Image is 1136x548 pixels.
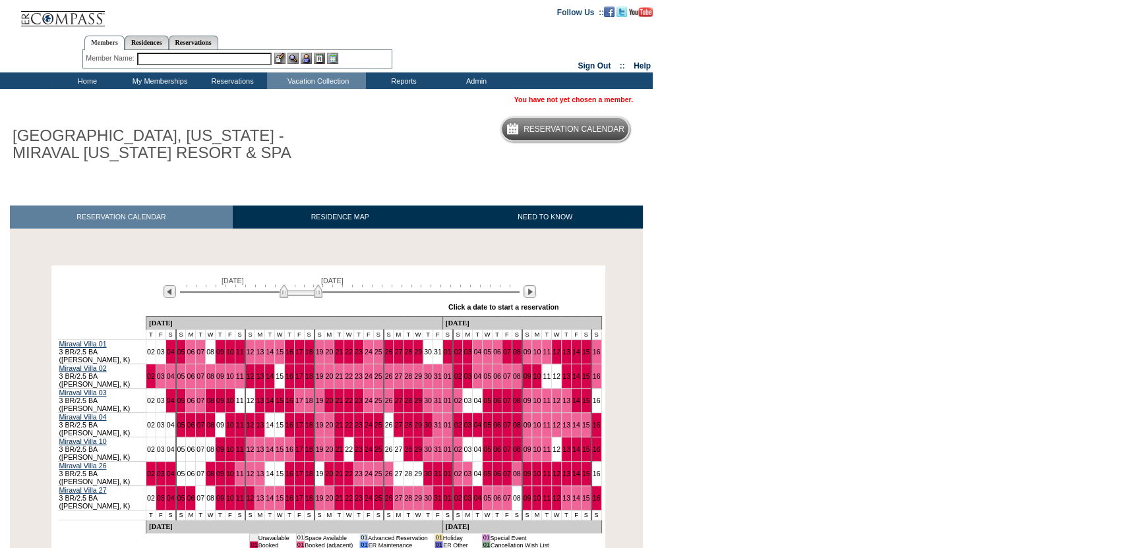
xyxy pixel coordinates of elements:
[593,421,601,429] a: 16
[483,421,491,429] a: 05
[503,372,511,380] a: 07
[335,348,343,356] a: 21
[582,421,590,429] a: 15
[187,397,194,404] a: 06
[593,372,601,380] a: 16
[473,470,481,478] a: 04
[394,421,402,429] a: 27
[582,372,590,380] a: 15
[385,470,393,478] a: 26
[206,470,214,478] a: 08
[274,53,285,64] img: b_edit.gif
[167,421,175,429] a: 04
[316,470,324,478] a: 19
[266,397,274,404] a: 14
[125,36,169,49] a: Residences
[233,205,448,229] a: RESIDENCE MAP
[424,348,432,356] a: 30
[593,348,601,356] a: 16
[365,348,373,356] a: 24
[276,470,284,478] a: 15
[266,348,274,356] a: 14
[325,445,333,453] a: 20
[434,421,442,429] a: 31
[593,445,601,453] a: 16
[483,397,491,404] a: 05
[187,421,194,429] a: 06
[634,61,651,70] a: Help
[572,397,580,404] a: 14
[523,421,531,429] a: 09
[385,348,393,356] a: 26
[424,445,432,453] a: 30
[424,372,432,380] a: 30
[256,445,264,453] a: 13
[49,72,122,89] td: Home
[216,372,224,380] a: 09
[374,470,382,478] a: 25
[503,421,511,429] a: 07
[59,340,107,348] a: Miraval Villa 01
[414,372,422,380] a: 29
[553,372,560,380] a: 12
[177,445,185,453] a: 05
[236,445,244,453] a: 11
[513,421,521,429] a: 08
[301,53,312,64] img: Impersonate
[355,445,363,453] a: 23
[276,421,284,429] a: 15
[226,348,234,356] a: 10
[266,470,274,478] a: 14
[157,372,165,380] a: 03
[285,470,293,478] a: 16
[404,421,412,429] a: 28
[325,397,333,404] a: 20
[196,372,204,380] a: 07
[434,470,442,478] a: 31
[285,348,293,356] a: 16
[335,445,343,453] a: 21
[316,348,324,356] a: 19
[434,397,442,404] a: 31
[533,348,541,356] a: 10
[385,421,393,429] a: 26
[454,445,462,453] a: 02
[236,372,244,380] a: 11
[187,445,194,453] a: 06
[493,348,501,356] a: 06
[553,397,560,404] a: 12
[533,445,541,453] a: 10
[226,421,234,429] a: 10
[582,397,590,404] a: 15
[438,72,511,89] td: Admin
[316,445,324,453] a: 19
[59,413,107,421] a: Miraval Villa 04
[365,445,373,453] a: 24
[236,470,244,478] a: 11
[187,372,194,380] a: 06
[276,372,284,380] a: 15
[523,285,536,298] img: Next
[226,470,234,478] a: 10
[493,372,501,380] a: 06
[177,397,185,404] a: 05
[533,421,541,429] a: 10
[247,372,254,380] a: 12
[216,445,224,453] a: 09
[295,445,303,453] a: 17
[483,445,491,453] a: 05
[493,397,501,404] a: 06
[444,348,452,356] a: 01
[414,348,422,356] a: 29
[513,348,521,356] a: 08
[503,348,511,356] a: 07
[463,348,471,356] a: 03
[572,445,580,453] a: 14
[454,421,462,429] a: 02
[629,7,653,17] img: Subscribe to our YouTube Channel
[295,348,303,356] a: 17
[562,348,570,356] a: 13
[578,61,611,70] a: Sign Out
[394,397,402,404] a: 27
[276,397,284,404] a: 15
